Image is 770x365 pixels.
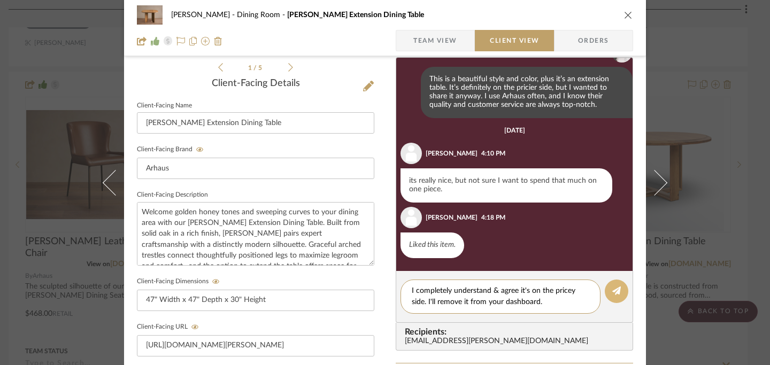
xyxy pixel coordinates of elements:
div: its really nice, but not sure I want to spend that much on one piece. [401,168,612,203]
input: Enter Client-Facing Item Name [137,112,374,134]
div: [EMAIL_ADDRESS][PERSON_NAME][DOMAIN_NAME] [405,337,628,346]
label: Client-Facing URL [137,323,202,331]
span: [PERSON_NAME] [171,11,237,19]
span: 5 [258,65,264,71]
div: This is a beautiful style and color, plus it’s an extension table. It’s definitely on the pricier... [421,67,633,118]
div: 4:18 PM [481,213,505,222]
div: [DATE] [504,127,525,134]
button: Client-Facing Brand [192,146,207,153]
div: 4:10 PM [481,149,505,158]
input: Enter Client-Facing Brand [137,158,374,179]
button: close [623,10,633,20]
span: Dining Room [237,11,287,19]
span: / [253,65,258,71]
label: Client-Facing Dimensions [137,278,223,285]
button: Client-Facing URL [188,323,202,331]
img: Remove from project [214,37,222,45]
input: Enter item URL [137,335,374,356]
button: Client-Facing Dimensions [209,278,223,285]
span: Orders [566,30,621,51]
div: Liked this item. [401,232,464,258]
span: [PERSON_NAME] Extension Dining Table [287,11,424,19]
img: 16358776-90a9-42e1-89be-261e4efcc493_48x40.jpg [137,4,163,26]
label: Client-Facing Description [137,192,208,198]
label: Client-Facing Name [137,103,192,108]
div: [PERSON_NAME] [426,213,478,222]
span: Recipients: [405,327,628,337]
span: Client View [490,30,539,51]
label: Client-Facing Brand [137,146,207,153]
span: 1 [248,65,253,71]
img: user_avatar.png [401,143,422,164]
input: Enter item dimensions [137,290,374,311]
div: Client-Facing Details [137,78,374,90]
span: Team View [413,30,457,51]
div: [PERSON_NAME] [426,149,478,158]
img: user_avatar.png [401,207,422,228]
